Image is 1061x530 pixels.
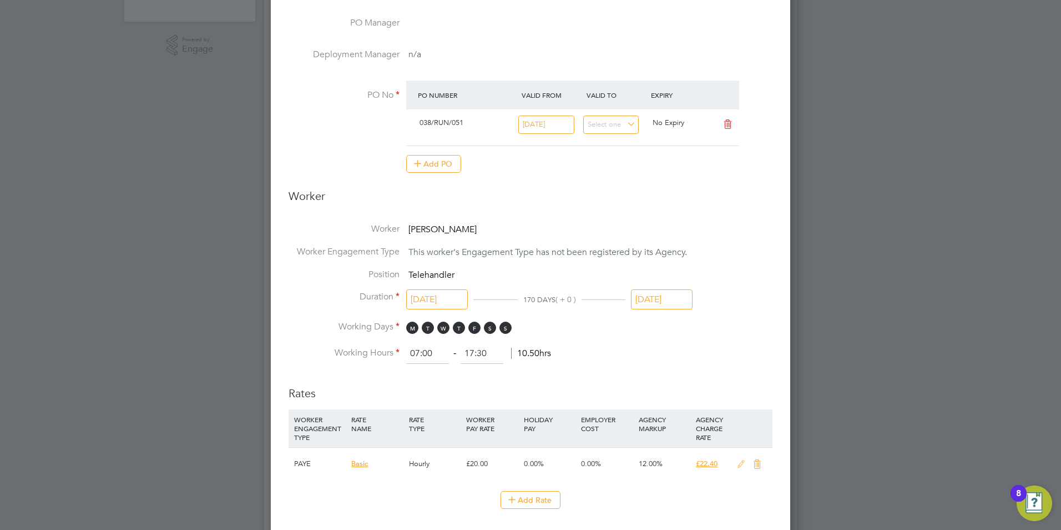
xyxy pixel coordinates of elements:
label: Working Hours [289,347,400,359]
span: 10.50hrs [511,348,551,359]
div: £20.00 [463,448,521,480]
span: ( + 0 ) [555,294,576,304]
button: Add PO [406,155,461,173]
div: Valid From [519,85,584,105]
div: AGENCY MARKUP [636,409,693,438]
input: Select one [518,116,574,134]
div: EMPLOYER COST [578,409,635,438]
label: Duration [289,291,400,303]
span: 038/RUN/051 [420,118,463,127]
button: Open Resource Center, 8 new notifications [1017,486,1052,521]
span: F [468,322,481,334]
span: T [453,322,465,334]
span: 170 DAYS [523,295,555,304]
label: Worker Engagement Type [289,246,400,258]
input: 08:00 [406,344,449,364]
span: £22.40 [696,459,718,468]
div: PO Number [415,85,519,105]
div: HOLIDAY PAY [521,409,578,438]
label: Working Days [289,321,400,333]
span: T [422,322,434,334]
label: Position [289,269,400,281]
div: WORKER ENGAGEMENT TYPE [291,409,348,447]
input: Select one [631,289,693,310]
input: Select one [406,289,468,310]
button: Add Rate [501,491,560,509]
span: M [406,322,418,334]
label: PO Manager [289,17,400,29]
span: Basic [351,459,368,468]
span: S [484,322,496,334]
div: PAYE [291,448,348,480]
span: [PERSON_NAME] [408,224,477,235]
div: RATE NAME [348,409,406,438]
div: 8 [1016,493,1021,508]
h3: Worker [289,189,772,212]
h3: Rates [289,375,772,401]
label: PO No [289,89,400,101]
span: n/a [408,49,421,60]
span: No Expiry [653,118,684,127]
label: Worker [289,223,400,235]
span: S [499,322,512,334]
div: WORKER PAY RATE [463,409,521,438]
div: RATE TYPE [406,409,463,438]
div: Hourly [406,448,463,480]
div: AGENCY CHARGE RATE [693,409,731,447]
span: 12.00% [639,459,663,468]
input: Select one [583,116,639,134]
span: W [437,322,449,334]
label: Deployment Manager [289,49,400,61]
input: 17:00 [461,344,503,364]
div: Valid To [584,85,649,105]
span: ‐ [451,348,458,359]
div: Expiry [648,85,713,105]
span: Telehandler [408,269,454,281]
span: 0.00% [524,459,544,468]
span: 0.00% [581,459,601,468]
span: This worker's Engagement Type has not been registered by its Agency. [408,247,687,258]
